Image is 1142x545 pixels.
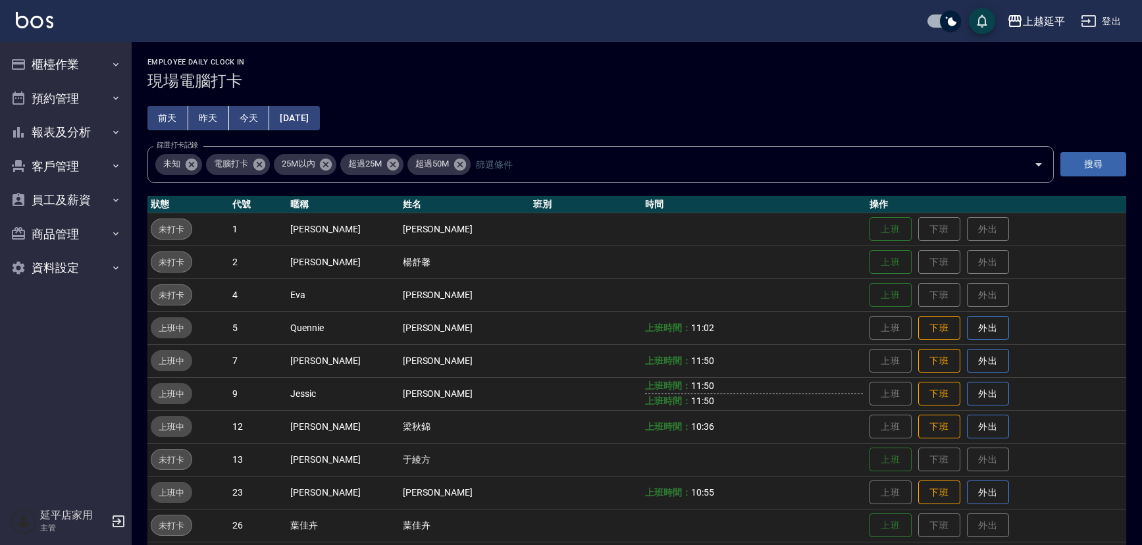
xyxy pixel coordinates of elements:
span: 11:50 [691,355,714,366]
td: 4 [229,278,287,311]
span: 電腦打卡 [206,157,256,170]
div: 25M以內 [274,154,337,175]
td: [PERSON_NAME] [287,246,399,278]
td: 13 [229,443,287,476]
p: 主管 [40,522,107,534]
th: 姓名 [400,196,530,213]
b: 上班時間： [645,380,691,391]
img: Person [11,508,37,534]
button: 下班 [918,415,960,439]
button: 搜尋 [1060,152,1126,176]
button: 下班 [918,382,960,406]
td: 26 [229,509,287,542]
td: 5 [229,311,287,344]
td: Jessic [287,377,399,410]
button: 昨天 [188,106,229,130]
b: 上班時間： [645,421,691,432]
button: Open [1028,154,1049,175]
button: 上班 [869,283,912,307]
button: 上班 [869,250,912,274]
h5: 延平店家用 [40,509,107,522]
div: 電腦打卡 [206,154,270,175]
td: [PERSON_NAME] [400,278,530,311]
td: [PERSON_NAME] [287,410,399,443]
button: 上越延平 [1002,8,1070,35]
span: 未打卡 [151,255,192,269]
h2: Employee Daily Clock In [147,58,1126,66]
button: 外出 [967,316,1009,340]
th: 操作 [866,196,1126,213]
span: 超過50M [407,157,457,170]
td: [PERSON_NAME] [287,344,399,377]
td: [PERSON_NAME] [400,476,530,509]
span: 25M以內 [274,157,323,170]
span: 上班中 [151,387,192,401]
button: 員工及薪資 [5,183,126,217]
td: [PERSON_NAME] [287,213,399,246]
b: 上班時間： [645,396,691,406]
th: 時間 [642,196,866,213]
span: 未知 [155,157,188,170]
div: 超過25M [340,154,403,175]
button: save [969,8,995,34]
span: 11:50 [691,380,714,391]
span: 超過25M [340,157,390,170]
span: 上班中 [151,321,192,335]
td: 葉佳卉 [287,509,399,542]
td: 葉佳卉 [400,509,530,542]
td: 9 [229,377,287,410]
label: 篩選打卡記錄 [157,140,198,150]
td: Eva [287,278,399,311]
button: 外出 [967,382,1009,406]
button: 外出 [967,415,1009,439]
span: 未打卡 [151,519,192,532]
button: 櫃檯作業 [5,47,126,82]
div: 超過50M [407,154,471,175]
button: 下班 [918,316,960,340]
button: 上班 [869,217,912,242]
td: 23 [229,476,287,509]
th: 暱稱 [287,196,399,213]
span: 未打卡 [151,288,192,302]
button: 報表及分析 [5,115,126,149]
th: 班別 [530,196,642,213]
span: 上班中 [151,354,192,368]
b: 上班時間： [645,355,691,366]
span: 11:02 [691,323,714,333]
span: 未打卡 [151,222,192,236]
button: [DATE] [269,106,319,130]
div: 上越延平 [1023,13,1065,30]
button: 下班 [918,349,960,373]
img: Logo [16,12,53,28]
button: 上班 [869,448,912,472]
td: 楊舒馨 [400,246,530,278]
td: 于綾方 [400,443,530,476]
td: [PERSON_NAME] [287,443,399,476]
button: 登出 [1076,9,1126,34]
button: 資料設定 [5,251,126,285]
td: 1 [229,213,287,246]
span: 11:50 [691,396,714,406]
span: 上班中 [151,486,192,500]
h3: 現場電腦打卡 [147,72,1126,90]
td: Quennie [287,311,399,344]
td: [PERSON_NAME] [400,344,530,377]
td: [PERSON_NAME] [400,213,530,246]
button: 今天 [229,106,270,130]
td: [PERSON_NAME] [400,377,530,410]
button: 下班 [918,480,960,505]
th: 狀態 [147,196,229,213]
td: 7 [229,344,287,377]
span: 10:55 [691,487,714,498]
td: [PERSON_NAME] [400,311,530,344]
b: 上班時間： [645,487,691,498]
button: 外出 [967,480,1009,505]
div: 未知 [155,154,202,175]
button: 商品管理 [5,217,126,251]
td: [PERSON_NAME] [287,476,399,509]
b: 上班時間： [645,323,691,333]
button: 前天 [147,106,188,130]
td: 梁秋錦 [400,410,530,443]
span: 未打卡 [151,453,192,467]
span: 10:36 [691,421,714,432]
